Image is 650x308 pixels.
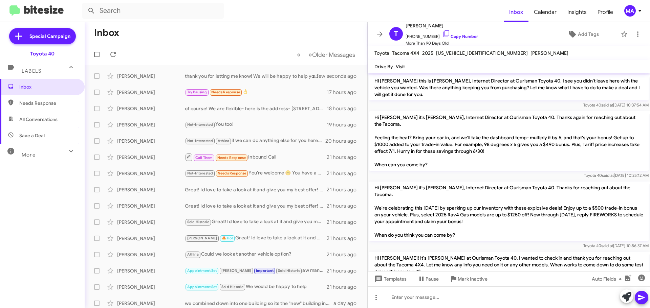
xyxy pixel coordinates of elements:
span: [US_VEHICLE_IDENTIFICATION_NUMBER] [436,50,528,56]
div: a few seconds ago [321,73,362,79]
div: [PERSON_NAME] [117,284,185,290]
div: [PERSON_NAME] [117,203,185,209]
div: [PERSON_NAME] [117,73,185,79]
span: More [22,152,36,158]
div: Toyota 40 [30,50,55,57]
div: [PERSON_NAME] [117,219,185,226]
span: [PERSON_NAME] [406,22,478,30]
span: Profile [592,2,619,22]
p: Hi [PERSON_NAME]! It's [PERSON_NAME] at Ourisman Toyota 40. I wanted to check in and thank you fo... [369,252,649,278]
span: Appointment Set [187,285,217,289]
span: Toyota [374,50,389,56]
span: Tacoma 4X4 [392,50,419,56]
div: You too! [185,121,327,128]
div: We would be happy to help [185,283,327,291]
div: [PERSON_NAME] [117,186,185,193]
span: [PERSON_NAME] [187,236,217,240]
div: 21 hours ago [327,251,362,258]
div: Great! Id love to take a look at it and give you my best offer! Would you be able to come by this... [185,234,327,242]
div: [PERSON_NAME] [117,170,185,177]
div: 21 hours ago [327,170,362,177]
div: we combined down into one building so its the "new" building in the middle across from APG bank [185,300,333,307]
a: Calendar [528,2,562,22]
div: Great! Id love to take a look at it and give you my best offer! Would you be able to come by this... [185,203,327,209]
span: said at [601,243,613,248]
div: [PERSON_NAME] [117,154,185,161]
span: Needs Response [211,90,240,94]
span: Needs Response [217,156,246,160]
span: Special Campaign [29,33,70,40]
p: Hi [PERSON_NAME] it's [PERSON_NAME], Internet Director at Ourisman Toyota 40. Thanks for reaching... [369,182,649,241]
span: Sold Historic [221,285,244,289]
div: 21 hours ago [327,203,362,209]
span: Auto Fields [592,273,624,285]
button: Auto Fields [586,273,630,285]
div: You're welcome 😊 You have a great day as well [185,169,327,177]
div: [PERSON_NAME] [117,138,185,144]
input: Search [82,3,224,19]
div: thank you for letting me know! We will be happy to help you when that time comes [185,73,321,79]
div: 21 hours ago [327,284,362,290]
span: More Than 90 Days Old [406,40,478,47]
span: Not-Interested [187,122,213,127]
div: 21 hours ago [327,154,362,161]
div: 21 hours ago [327,267,362,274]
p: Hi [PERSON_NAME] this is [PERSON_NAME], Internet Director at Ourisman Toyota 40. I see you didn't... [369,75,649,100]
div: [PERSON_NAME] [117,300,185,307]
div: [PERSON_NAME] [117,235,185,242]
button: Previous [293,48,305,62]
button: MA [619,5,643,17]
button: Next [304,48,359,62]
span: Visit [396,64,405,70]
button: Templates [368,273,412,285]
a: Inbox [504,2,528,22]
span: Drive By [374,64,393,70]
span: Toyota 40 [DATE] 10:25:12 AM [584,173,649,178]
div: aw man! I wish we could buy something like that. Unfortunately we have a 8 year cap on vehicles. ... [185,267,327,275]
div: if we can do anything else for you here please let me know [185,137,325,145]
span: Try Pausing [187,90,207,94]
div: [PERSON_NAME] [117,105,185,112]
span: Mark Inactive [458,273,487,285]
div: 17 hours ago [327,89,362,96]
button: Add Tags [548,28,617,40]
div: [PERSON_NAME] [117,251,185,258]
div: 20 hours ago [325,138,362,144]
span: T [394,28,398,39]
span: [PERSON_NAME] [530,50,568,56]
span: Templates [373,273,407,285]
span: Add Tags [578,28,599,40]
div: 21 hours ago [327,235,362,242]
h1: Inbox [94,27,119,38]
span: [PHONE_NUMBER] [406,30,478,40]
div: 21 hours ago [327,219,362,226]
div: 21 hours ago [327,186,362,193]
span: Save a Deal [19,132,45,139]
div: [PERSON_NAME] [117,89,185,96]
div: [PERSON_NAME] [117,121,185,128]
span: Important [256,268,274,273]
span: Not-Interested [187,171,213,175]
span: [PERSON_NAME] [221,268,252,273]
a: Insights [562,2,592,22]
button: Mark Inactive [444,273,493,285]
span: Needs Response [218,171,246,175]
div: [PERSON_NAME] [117,267,185,274]
a: Copy Number [442,34,478,39]
div: Great! Id love to take a look at it and give you my best offer! Would you be able to come by this... [185,186,327,193]
span: Pause [426,273,439,285]
span: Toyota 40 [DATE] 10:37:54 AM [583,102,649,108]
nav: Page navigation example [293,48,359,62]
span: All Conversations [19,116,58,123]
div: Great! Id love to take a look at it and give you my best offer! Would you be able to come by this... [185,218,327,226]
div: Could we look at another vehicle option? [185,251,327,258]
span: » [308,50,312,59]
button: Pause [412,273,444,285]
span: Athina [218,139,229,143]
span: Needs Response [19,100,77,106]
div: 👌 [185,88,327,96]
span: Sold Historic [278,268,300,273]
div: Inbound Call [185,153,327,161]
span: 2025 [422,50,433,56]
div: MA [624,5,636,17]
